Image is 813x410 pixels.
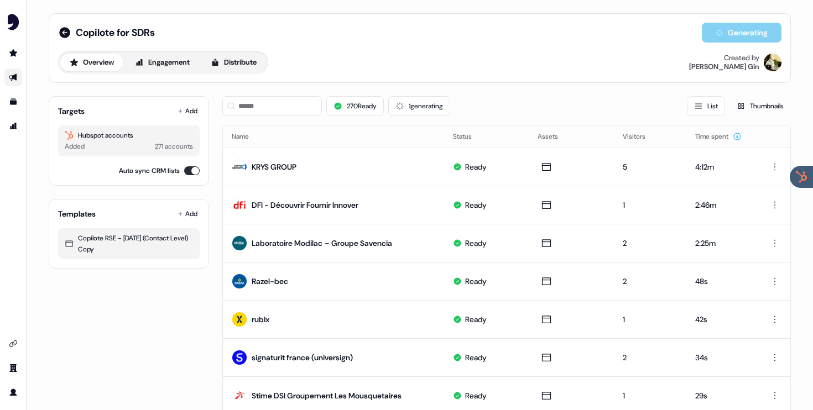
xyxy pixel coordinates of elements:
div: Copilote RSE - [DATE] (Contact Level) Copy [65,233,193,255]
button: Distribute [201,54,266,71]
div: Ready [465,352,487,363]
div: 2 [623,238,677,249]
div: Hubspot accounts [65,130,193,141]
div: Ready [465,314,487,325]
button: Visitors [623,127,659,146]
button: 270Ready [326,96,384,116]
div: Added [65,141,85,152]
div: 48s [695,276,748,287]
div: 34s [695,352,748,363]
div: 29s [695,390,748,401]
div: Created by [724,54,759,62]
button: Overview [60,54,123,71]
div: 1 [623,199,677,211]
button: Status [453,127,485,146]
div: 4:12m [695,161,748,172]
div: Razel-bec [252,276,288,287]
button: Add [175,206,200,222]
div: Ready [465,238,487,249]
img: Armand [764,54,781,71]
div: Stime DSI Groupement Les Mousquetaires [252,390,402,401]
div: Ready [465,199,487,211]
div: 42s [695,314,748,325]
button: Thumbnails [729,96,791,116]
div: 1 [623,390,677,401]
div: 1 [623,314,677,325]
div: 2 [623,276,677,287]
div: Laboratoire Modilac – Groupe Savencia [252,238,392,249]
button: Time spent [695,127,742,146]
div: Templates [58,208,96,219]
div: Targets [58,106,85,117]
a: Go to profile [4,383,22,401]
a: Go to outbound experience [4,69,22,86]
div: 2:25m [695,238,748,249]
button: List [687,96,725,116]
div: 2 [623,352,677,363]
div: 2:46m [695,199,748,211]
a: Go to integrations [4,335,22,353]
div: [PERSON_NAME] Gin [689,62,759,71]
div: signaturit france (universign) [252,352,353,363]
a: Go to templates [4,93,22,111]
div: DFI - Découvrir Fournir Innover [252,199,358,211]
span: Copilote for SDRs [76,26,155,39]
a: Go to prospects [4,44,22,62]
a: Go to attribution [4,117,22,135]
div: Ready [465,161,487,172]
div: 5 [623,161,677,172]
button: Add [175,103,200,119]
a: Go to team [4,359,22,377]
th: Assets [529,125,613,148]
div: rubix [252,314,269,325]
button: 1generating [388,96,450,116]
div: Ready [465,390,487,401]
div: KRYS GROUP [252,161,296,172]
button: Engagement [126,54,199,71]
label: Auto sync CRM lists [119,165,180,176]
div: 271 accounts [155,141,193,152]
button: Name [232,127,262,146]
div: Ready [465,276,487,287]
